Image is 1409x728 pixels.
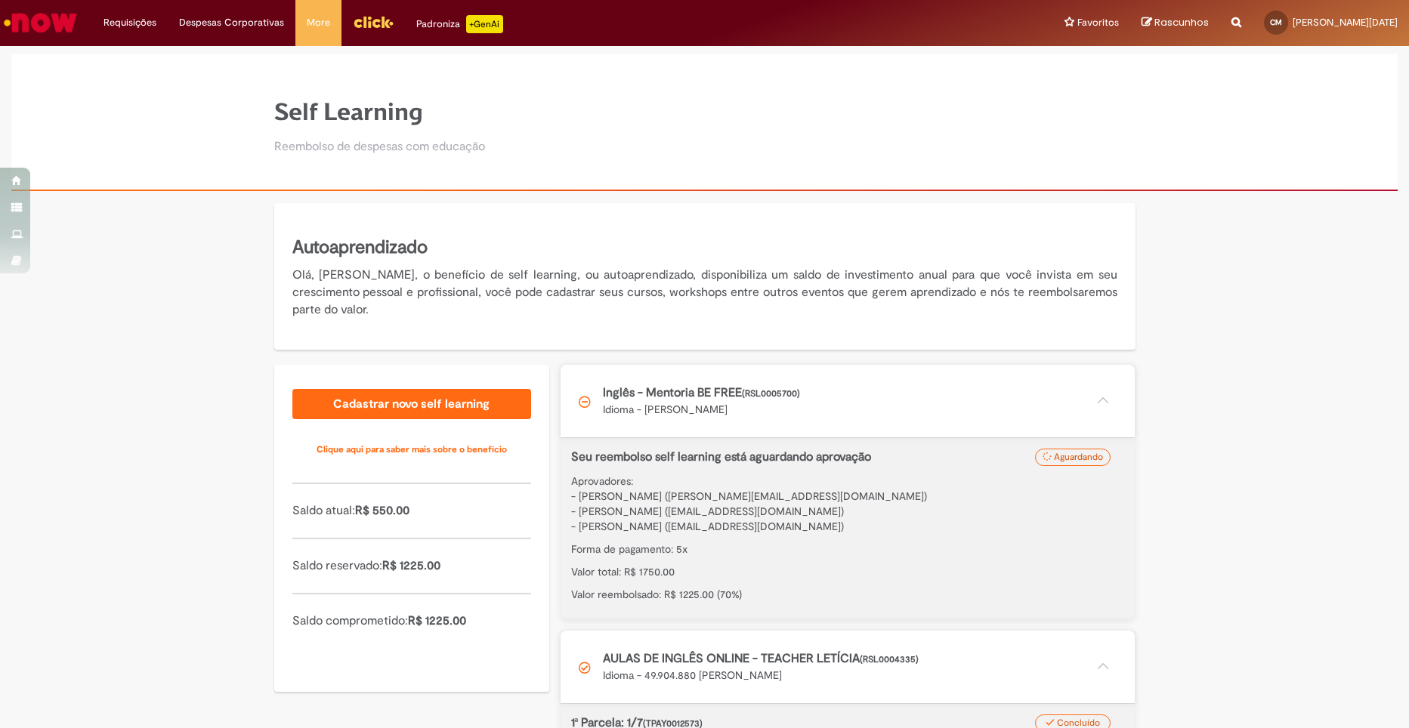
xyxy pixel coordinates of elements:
[292,502,531,520] p: Saldo atual:
[1054,451,1103,463] span: Aguardando
[292,235,1117,261] h5: Autoaprendizado
[292,267,1117,319] p: Olá, [PERSON_NAME], o benefício de self learning, ou autoaprendizado, disponibiliza um saldo de i...
[1154,15,1209,29] span: Rascunhos
[416,15,503,33] div: Padroniza
[274,99,485,125] h1: Self Learning
[274,140,485,154] h2: Reembolso de despesas com educação
[292,612,531,630] p: Saldo comprometido:
[571,449,1045,466] p: Seu reembolso self learning está aguardando aprovação
[292,389,531,419] a: Cadastrar novo self learning
[571,504,844,518] spam: - [PERSON_NAME] ([EMAIL_ADDRESS][DOMAIN_NAME])
[382,558,440,573] span: R$ 1225.00
[571,474,1124,534] p: Aprovadores:
[179,15,284,30] span: Despesas Corporativas
[408,613,466,628] span: R$ 1225.00
[571,520,844,533] spam: - [PERSON_NAME] ([EMAIL_ADDRESS][DOMAIN_NAME])
[292,557,531,575] p: Saldo reservado:
[353,11,394,33] img: click_logo_yellow_360x200.png
[355,503,409,518] span: R$ 550.00
[466,15,503,33] p: +GenAi
[1293,16,1398,29] span: [PERSON_NAME][DATE]
[2,8,79,38] img: ServiceNow
[1142,16,1209,30] a: Rascunhos
[571,564,1124,579] p: Valor total: R$ 1750.00
[571,489,927,503] spam: - [PERSON_NAME] ([PERSON_NAME][EMAIL_ADDRESS][DOMAIN_NAME])
[1270,17,1282,27] span: CM
[571,541,1124,557] p: Forma de pagamento: 5x
[104,15,156,30] span: Requisições
[1077,15,1119,30] span: Favoritos
[292,434,531,464] a: Clique aqui para saber mais sobre o benefício
[571,587,1124,602] p: Valor reembolsado: R$ 1225.00 (70%)
[307,15,330,30] span: More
